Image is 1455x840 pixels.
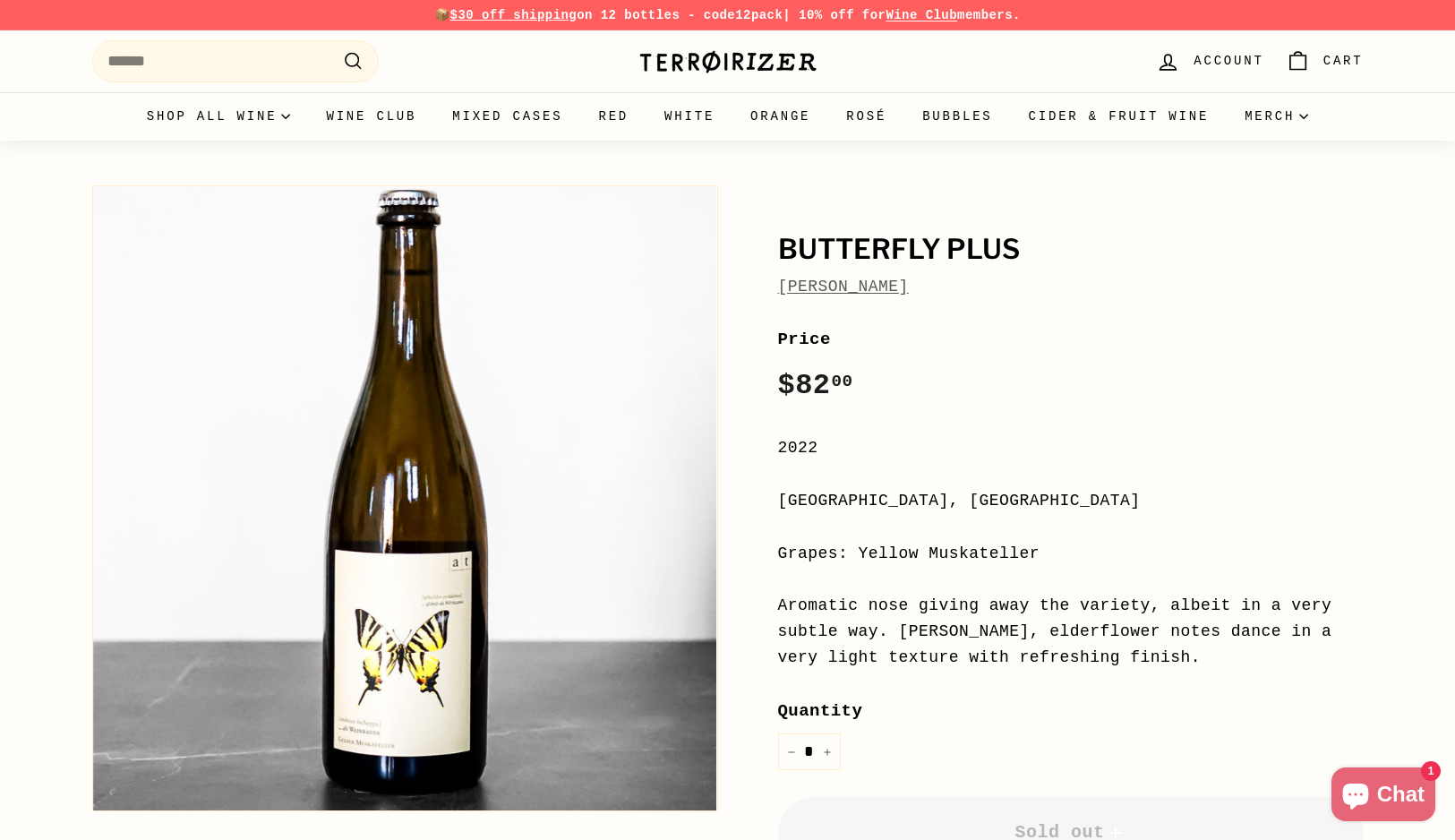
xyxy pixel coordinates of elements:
input: quantity [778,733,841,770]
inbox-online-store-chat: Shopify online store chat [1326,767,1441,826]
a: Cider & Fruit Wine [1011,92,1228,141]
a: Rosé [828,92,904,141]
h1: Butterfly Plus [778,235,1364,265]
summary: Merch [1227,92,1326,141]
a: White [646,92,732,141]
a: Orange [732,92,828,141]
a: Bubbles [904,92,1010,141]
label: Quantity [778,698,1364,724]
strong: 12pack [735,8,783,22]
div: 2022 [778,435,1364,461]
button: Reduce item quantity by one [778,733,805,770]
div: Primary [56,92,1399,141]
span: $82 [778,369,853,402]
div: [GEOGRAPHIC_DATA], [GEOGRAPHIC_DATA] [778,488,1364,514]
p: 📦 on 12 bottles - code | 10% off for members. [92,5,1364,25]
a: [PERSON_NAME] [778,278,909,296]
a: Wine Club [308,92,434,141]
img: Butterfly Plus [93,186,717,810]
label: Price [778,326,1364,353]
a: Mixed Cases [434,92,580,141]
a: Account [1145,35,1274,88]
a: Wine Club [886,8,957,22]
a: Red [580,92,646,141]
span: Account [1194,51,1263,71]
div: Aromatic nose giving away the variety, albeit in a very subtle way. [PERSON_NAME], elderflower no... [778,593,1364,670]
sup: 00 [831,372,852,391]
span: Cart [1323,51,1364,71]
a: Cart [1275,35,1374,88]
summary: Shop all wine [129,92,309,141]
div: Grapes: Yellow Muskateller [778,541,1364,567]
button: Increase item quantity by one [814,733,841,770]
span: $30 off shipping [450,8,578,22]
